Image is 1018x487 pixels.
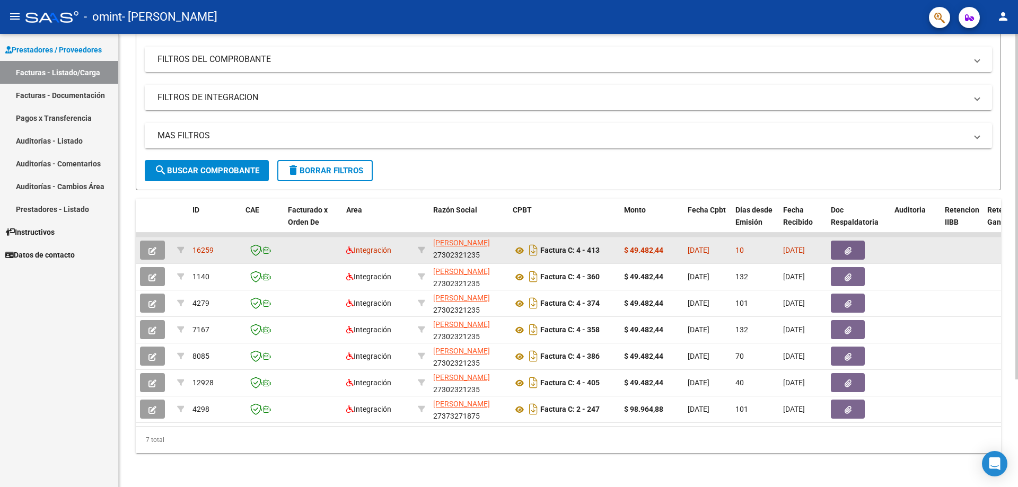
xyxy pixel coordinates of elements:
[346,299,391,307] span: Integración
[429,199,508,245] datatable-header-cell: Razón Social
[192,299,209,307] span: 4279
[982,451,1007,476] div: Open Intercom Messenger
[346,325,391,334] span: Integración
[540,246,600,255] strong: Factura C: 4 - 413
[735,246,744,254] span: 10
[620,199,683,245] datatable-header-cell: Monto
[688,352,709,360] span: [DATE]
[154,164,167,176] mat-icon: search
[288,206,328,226] span: Facturado x Orden De
[192,352,209,360] span: 8085
[526,321,540,338] i: Descargar documento
[735,299,748,307] span: 101
[513,206,532,214] span: CPBT
[192,378,214,387] span: 12928
[688,246,709,254] span: [DATE]
[526,295,540,312] i: Descargar documento
[8,10,21,23] mat-icon: menu
[5,226,55,238] span: Instructivos
[683,199,731,245] datatable-header-cell: Fecha Cpbt
[157,130,967,141] mat-panel-title: MAS FILTROS
[433,292,504,314] div: 27302321235
[688,272,709,281] span: [DATE]
[783,352,805,360] span: [DATE]
[945,206,979,226] span: Retencion IIBB
[540,273,600,281] strong: Factura C: 4 - 360
[241,199,284,245] datatable-header-cell: CAE
[433,373,490,382] span: [PERSON_NAME]
[5,249,75,261] span: Datos de contacto
[157,54,967,65] mat-panel-title: FILTROS DEL COMPROBANTE
[245,206,259,214] span: CAE
[346,352,391,360] span: Integración
[827,199,890,245] datatable-header-cell: Doc Respaldatoria
[5,44,102,56] span: Prestadores / Proveedores
[624,272,663,281] strong: $ 49.482,44
[145,160,269,181] button: Buscar Comprobante
[779,199,827,245] datatable-header-cell: Fecha Recibido
[735,325,748,334] span: 132
[783,405,805,413] span: [DATE]
[688,206,726,214] span: Fecha Cpbt
[688,405,709,413] span: [DATE]
[346,405,391,413] span: Integración
[624,299,663,307] strong: $ 49.482,44
[540,326,600,334] strong: Factura C: 4 - 358
[624,378,663,387] strong: $ 49.482,44
[84,5,122,29] span: - omint
[433,294,490,302] span: [PERSON_NAME]
[346,272,391,281] span: Integración
[188,199,241,245] datatable-header-cell: ID
[624,352,663,360] strong: $ 49.482,44
[783,206,813,226] span: Fecha Recibido
[941,199,983,245] datatable-header-cell: Retencion IIBB
[526,268,540,285] i: Descargar documento
[342,199,414,245] datatable-header-cell: Area
[540,299,600,308] strong: Factura C: 4 - 374
[433,345,504,367] div: 27302321235
[831,206,879,226] span: Doc Respaldatoria
[540,379,600,387] strong: Factura C: 4 - 405
[145,123,992,148] mat-expansion-panel-header: MAS FILTROS
[735,405,748,413] span: 101
[284,199,342,245] datatable-header-cell: Facturado x Orden De
[783,272,805,281] span: [DATE]
[346,246,391,254] span: Integración
[277,160,373,181] button: Borrar Filtros
[433,267,490,276] span: [PERSON_NAME]
[624,405,663,413] strong: $ 98.964,88
[526,374,540,391] i: Descargar documento
[735,272,748,281] span: 132
[997,10,1010,23] mat-icon: person
[688,325,709,334] span: [DATE]
[890,199,941,245] datatable-header-cell: Auditoria
[508,199,620,245] datatable-header-cell: CPBT
[154,166,259,175] span: Buscar Comprobante
[433,265,504,288] div: 27302321235
[287,166,363,175] span: Borrar Filtros
[894,206,926,214] span: Auditoria
[122,5,217,29] span: - [PERSON_NAME]
[192,246,214,254] span: 16259
[735,352,744,360] span: 70
[783,325,805,334] span: [DATE]
[624,206,646,214] span: Monto
[145,85,992,110] mat-expansion-panel-header: FILTROS DE INTEGRACION
[192,405,209,413] span: 4298
[688,299,709,307] span: [DATE]
[526,401,540,418] i: Descargar documento
[735,378,744,387] span: 40
[433,347,490,355] span: [PERSON_NAME]
[192,272,209,281] span: 1140
[287,164,300,176] mat-icon: delete
[783,378,805,387] span: [DATE]
[624,325,663,334] strong: $ 49.482,44
[346,206,362,214] span: Area
[783,299,805,307] span: [DATE]
[157,92,967,103] mat-panel-title: FILTROS DE INTEGRACION
[433,206,477,214] span: Razón Social
[433,400,490,408] span: [PERSON_NAME]
[526,348,540,365] i: Descargar documento
[783,246,805,254] span: [DATE]
[433,371,504,394] div: 27302321235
